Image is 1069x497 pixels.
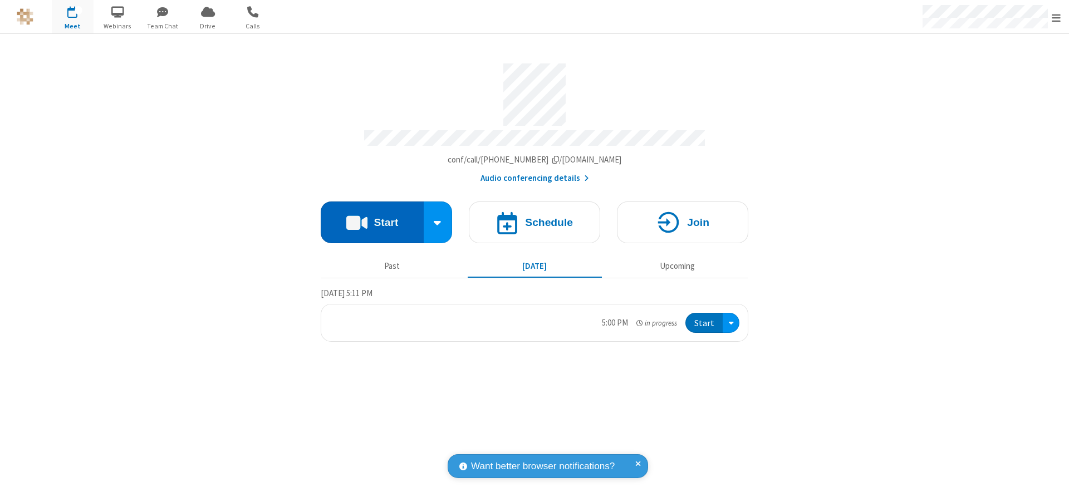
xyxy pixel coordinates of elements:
[17,8,33,25] img: QA Selenium DO NOT DELETE OR CHANGE
[469,201,600,243] button: Schedule
[75,6,82,14] div: 1
[723,313,739,333] div: Open menu
[142,21,184,31] span: Team Chat
[52,21,94,31] span: Meet
[321,287,748,342] section: Today's Meetings
[424,201,453,243] div: Start conference options
[321,55,748,185] section: Account details
[636,318,677,328] em: in progress
[448,154,622,166] button: Copy my meeting room linkCopy my meeting room link
[468,255,602,277] button: [DATE]
[525,217,573,228] h4: Schedule
[617,201,748,243] button: Join
[187,21,229,31] span: Drive
[232,21,274,31] span: Calls
[480,172,589,185] button: Audio conferencing details
[321,201,424,243] button: Start
[97,21,139,31] span: Webinars
[471,459,615,474] span: Want better browser notifications?
[374,217,398,228] h4: Start
[610,255,744,277] button: Upcoming
[602,317,628,329] div: 5:00 PM
[687,217,709,228] h4: Join
[448,154,622,165] span: Copy my meeting room link
[1041,468,1061,489] iframe: Chat
[321,288,372,298] span: [DATE] 5:11 PM
[325,255,459,277] button: Past
[685,313,723,333] button: Start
